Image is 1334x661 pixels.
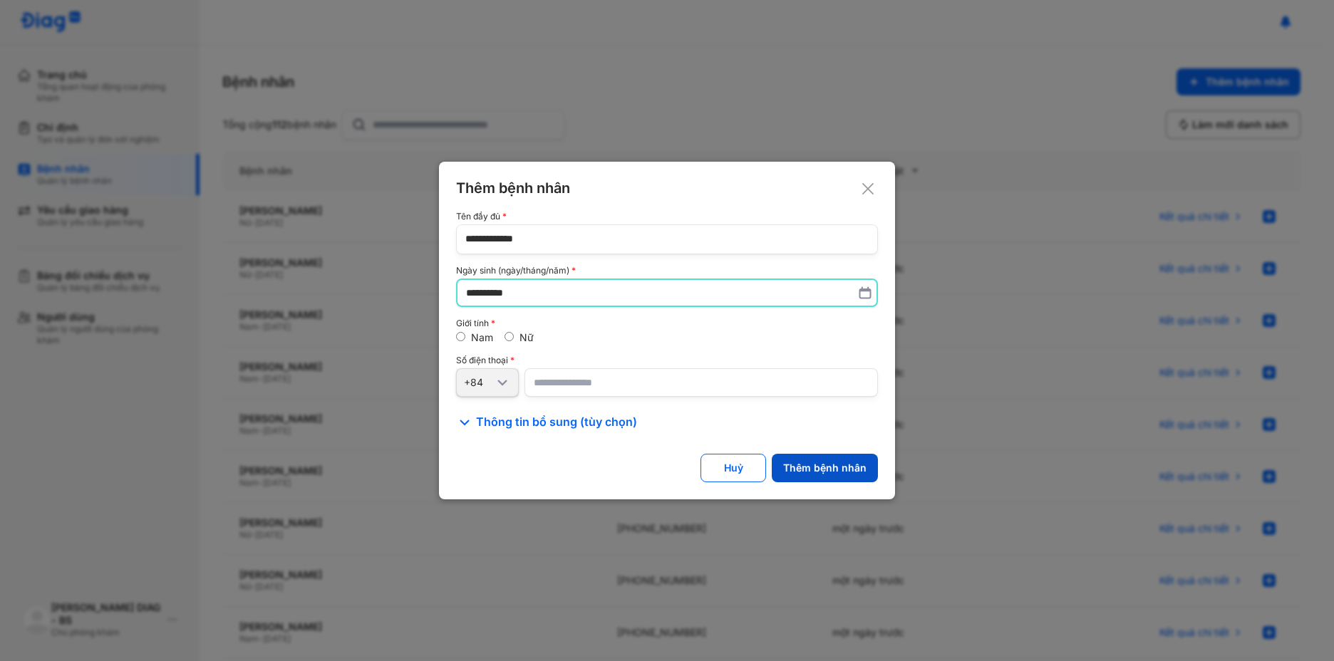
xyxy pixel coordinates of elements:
[471,331,493,343] label: Nam
[772,454,878,482] button: Thêm bệnh nhân
[456,355,878,365] div: Số điện thoại
[456,212,878,222] div: Tên đầy đủ
[476,414,637,431] span: Thông tin bổ sung (tùy chọn)
[456,179,878,197] div: Thêm bệnh nhân
[783,462,867,474] div: Thêm bệnh nhân
[700,454,766,482] button: Huỷ
[456,318,878,328] div: Giới tính
[519,331,534,343] label: Nữ
[456,266,878,276] div: Ngày sinh (ngày/tháng/năm)
[464,376,494,389] div: +84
